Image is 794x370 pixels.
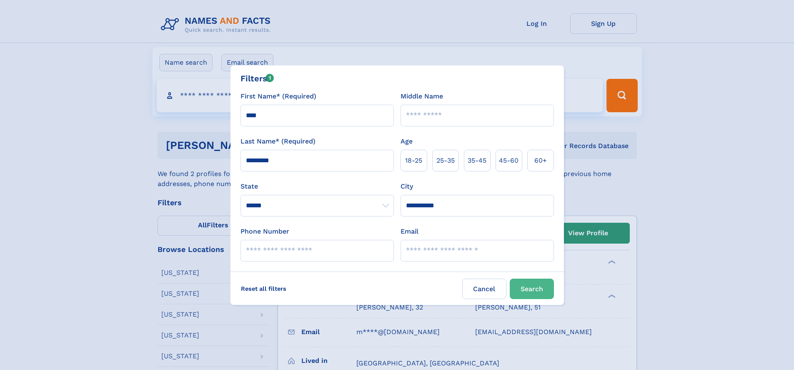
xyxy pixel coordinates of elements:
[401,227,418,237] label: Email
[401,136,413,146] label: Age
[401,181,413,191] label: City
[240,91,316,101] label: First Name* (Required)
[510,279,554,299] button: Search
[499,156,518,166] span: 45‑60
[240,181,394,191] label: State
[534,156,547,166] span: 60+
[468,156,486,166] span: 35‑45
[405,156,422,166] span: 18‑25
[462,279,506,299] label: Cancel
[240,72,274,85] div: Filters
[401,91,443,101] label: Middle Name
[240,136,316,146] label: Last Name* (Required)
[235,279,292,299] label: Reset all filters
[240,227,289,237] label: Phone Number
[436,156,455,166] span: 25‑35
